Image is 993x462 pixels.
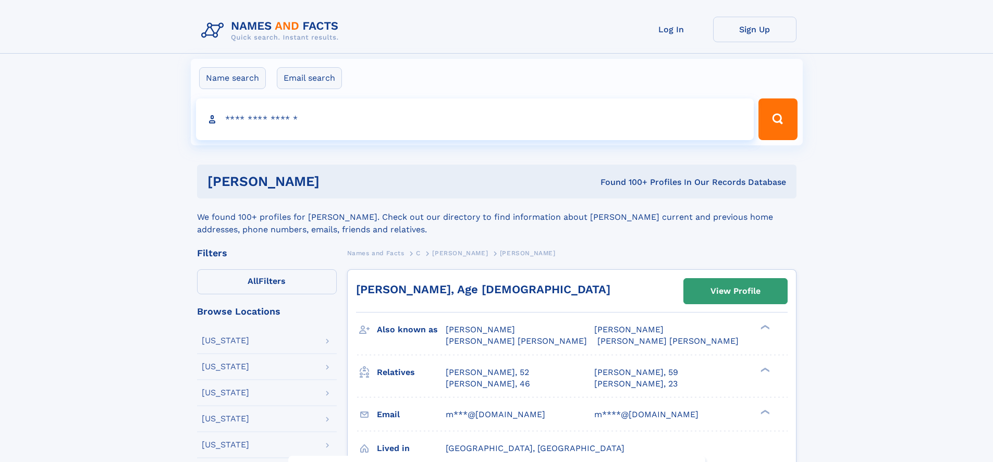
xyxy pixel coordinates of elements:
h3: Also known as [377,321,446,339]
input: search input [196,98,754,140]
a: Names and Facts [347,246,404,259]
label: Filters [197,269,337,294]
div: [US_STATE] [202,415,249,423]
div: Browse Locations [197,307,337,316]
h1: [PERSON_NAME] [207,175,460,188]
span: [PERSON_NAME] [PERSON_NAME] [446,336,587,346]
span: [PERSON_NAME] [432,249,488,257]
h3: Lived in [377,440,446,457]
div: [US_STATE] [202,441,249,449]
a: [PERSON_NAME], Age [DEMOGRAPHIC_DATA] [356,283,610,296]
div: Found 100+ Profiles In Our Records Database [460,177,786,188]
span: m***@[DOMAIN_NAME] [446,409,545,419]
div: [US_STATE] [202,389,249,397]
span: [GEOGRAPHIC_DATA], [GEOGRAPHIC_DATA] [446,443,624,453]
a: [PERSON_NAME] [432,246,488,259]
button: Search Button [758,98,797,140]
span: [PERSON_NAME] [500,249,556,257]
span: [PERSON_NAME] [PERSON_NAME] [597,336,739,346]
h3: Email [377,406,446,423]
span: [PERSON_NAME] [446,324,515,334]
a: Log In [630,17,713,42]
label: Email search [277,67,342,89]
a: Sign Up [713,17,796,42]
span: All [248,276,259,286]
span: C [416,249,421,257]
img: Logo Names and Facts [197,17,347,45]
a: [PERSON_NAME], 52 [446,367,529,378]
span: [PERSON_NAME] [594,324,664,334]
div: View Profile [710,279,761,303]
a: [PERSON_NAME], 46 [446,378,530,390]
div: ❯ [758,324,770,331]
div: ❯ [758,408,770,415]
a: [PERSON_NAME], 59 [594,367,678,378]
div: [US_STATE] [202,336,249,345]
a: View Profile [684,279,787,304]
div: We found 100+ profiles for [PERSON_NAME]. Check out our directory to find information about [PERS... [197,198,796,236]
a: [PERSON_NAME], 23 [594,378,678,390]
a: C [416,246,421,259]
div: Filters [197,248,337,258]
label: Name search [199,67,266,89]
div: [US_STATE] [202,363,249,371]
h3: Relatives [377,364,446,381]
div: ❯ [758,366,770,373]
